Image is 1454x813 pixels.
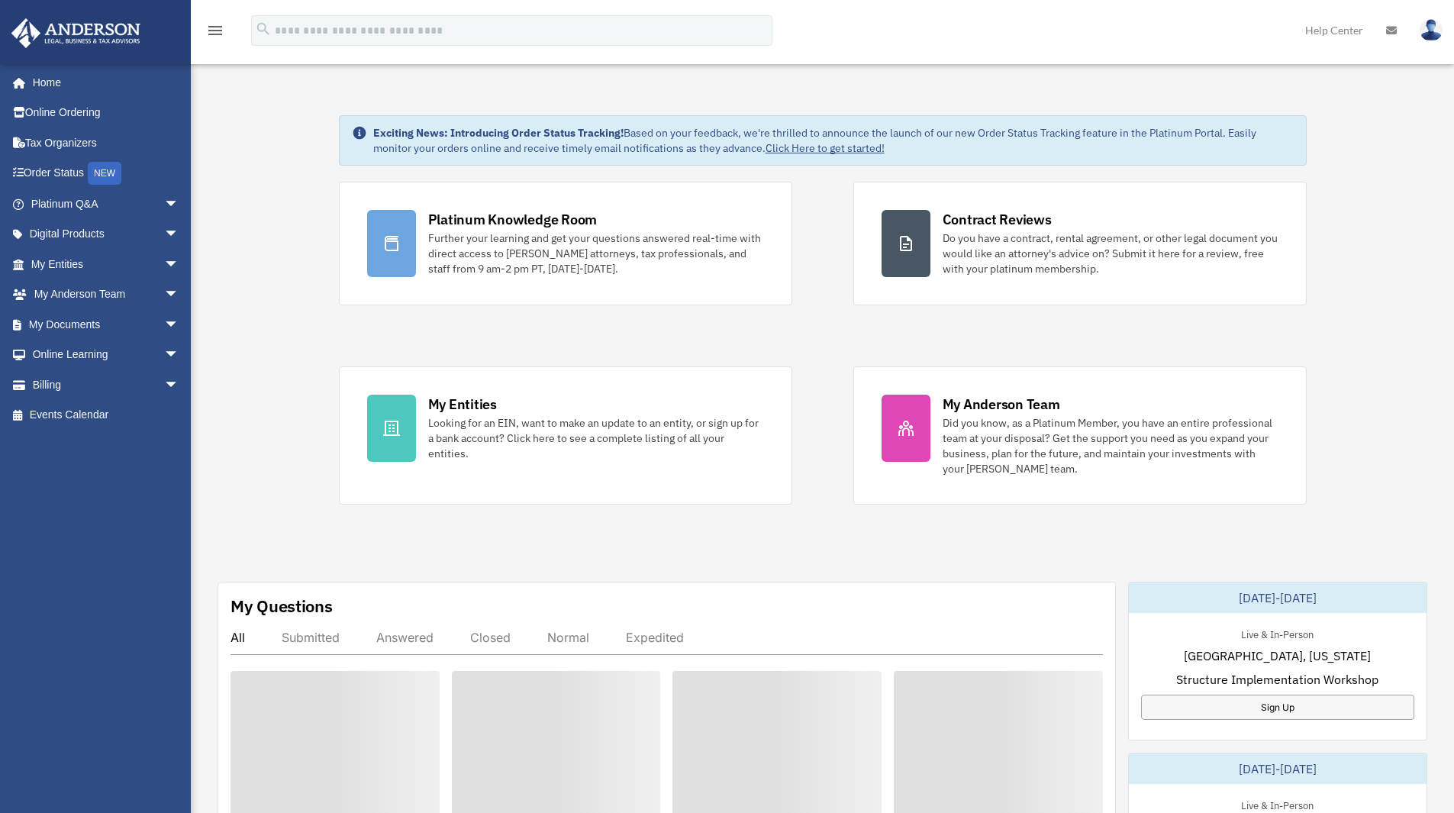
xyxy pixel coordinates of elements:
a: menu [206,27,224,40]
i: search [255,21,272,37]
a: Billingarrow_drop_down [11,369,202,400]
a: Tax Organizers [11,127,202,158]
a: Sign Up [1141,695,1414,720]
span: arrow_drop_down [164,219,195,250]
div: NEW [88,162,121,185]
span: arrow_drop_down [164,249,195,280]
div: Answered [376,630,434,645]
div: Further your learning and get your questions answered real-time with direct access to [PERSON_NAM... [428,231,764,276]
img: User Pic [1420,19,1443,41]
a: Click Here to get started! [766,141,885,155]
div: Platinum Knowledge Room [428,210,598,229]
div: My Entities [428,395,497,414]
a: Digital Productsarrow_drop_down [11,219,202,250]
div: [DATE]-[DATE] [1129,582,1427,613]
a: Order StatusNEW [11,158,202,189]
div: Closed [470,630,511,645]
a: Online Ordering [11,98,202,128]
div: Looking for an EIN, want to make an update to an entity, or sign up for a bank account? Click her... [428,415,764,461]
div: Based on your feedback, we're thrilled to announce the launch of our new Order Status Tracking fe... [373,125,1294,156]
div: Expedited [626,630,684,645]
a: Events Calendar [11,400,202,431]
a: Home [11,67,195,98]
div: Live & In-Person [1229,796,1326,812]
img: Anderson Advisors Platinum Portal [7,18,145,48]
div: Do you have a contract, rental agreement, or other legal document you would like an attorney's ad... [943,231,1278,276]
a: Platinum Q&Aarrow_drop_down [11,189,202,219]
div: [DATE]-[DATE] [1129,753,1427,784]
a: My Anderson Team Did you know, as a Platinum Member, you have an entire professional team at your... [853,366,1307,505]
span: arrow_drop_down [164,369,195,401]
div: Contract Reviews [943,210,1052,229]
div: Normal [547,630,589,645]
a: My Documentsarrow_drop_down [11,309,202,340]
a: Platinum Knowledge Room Further your learning and get your questions answered real-time with dire... [339,182,792,305]
div: Submitted [282,630,340,645]
span: arrow_drop_down [164,189,195,220]
span: [GEOGRAPHIC_DATA], [US_STATE] [1184,647,1371,665]
a: Contract Reviews Do you have a contract, rental agreement, or other legal document you would like... [853,182,1307,305]
a: Online Learningarrow_drop_down [11,340,202,370]
div: My Anderson Team [943,395,1060,414]
div: My Questions [231,595,333,618]
a: My Entities Looking for an EIN, want to make an update to an entity, or sign up for a bank accoun... [339,366,792,505]
i: menu [206,21,224,40]
div: All [231,630,245,645]
span: Structure Implementation Workshop [1176,670,1378,689]
div: Did you know, as a Platinum Member, you have an entire professional team at your disposal? Get th... [943,415,1278,476]
a: My Entitiesarrow_drop_down [11,249,202,279]
strong: Exciting News: Introducing Order Status Tracking! [373,126,624,140]
div: Live & In-Person [1229,625,1326,641]
span: arrow_drop_down [164,279,195,311]
span: arrow_drop_down [164,340,195,371]
span: arrow_drop_down [164,309,195,340]
a: My Anderson Teamarrow_drop_down [11,279,202,310]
